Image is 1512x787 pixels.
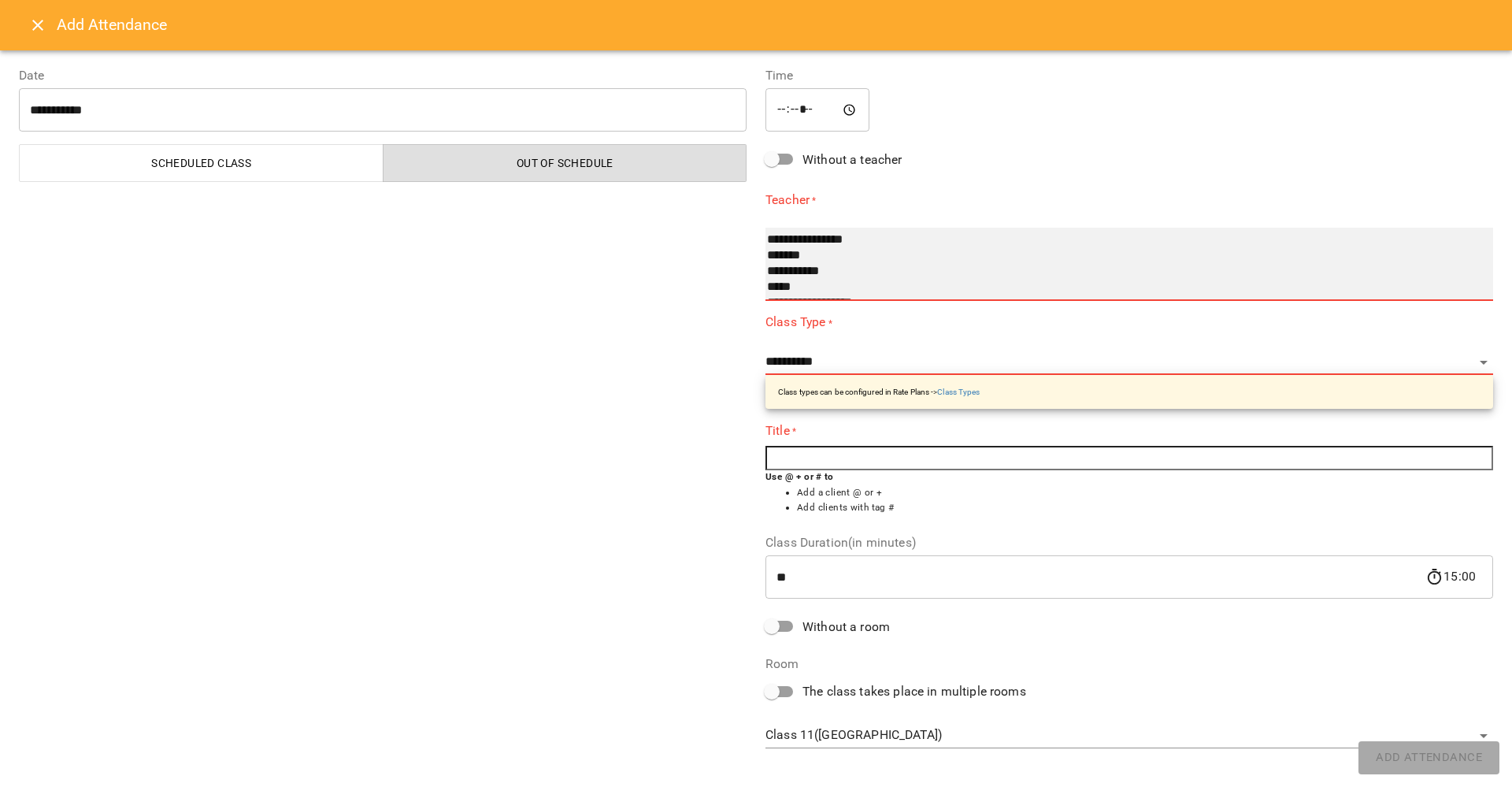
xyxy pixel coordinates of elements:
[765,471,834,482] b: Use @ + or # to
[778,386,980,398] p: Class types can be configured in Rate Plans ->
[765,69,1493,82] label: Time
[19,6,57,44] button: Close
[765,421,1493,440] label: Title
[765,314,1493,332] label: Class Type
[802,150,902,169] span: Without a teacher
[57,13,1493,37] h6: Add Attendance
[393,154,738,173] span: Out of Schedule
[19,144,384,182] button: Scheduled class
[765,191,1493,209] label: Teacher
[383,144,747,182] button: Out of Schedule
[19,69,747,82] label: Date
[797,500,1493,516] li: Add clients with tag #
[937,388,980,396] a: Class Types
[765,536,1493,549] label: Class Duration(in minutes)
[802,682,1026,701] span: The class takes place in multiple rooms
[797,485,1493,501] li: Add a client @ or +
[765,658,1493,670] label: Room
[765,723,1493,748] div: Class 11([GEOGRAPHIC_DATA])
[29,154,374,173] span: Scheduled class
[802,618,890,637] span: Without a room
